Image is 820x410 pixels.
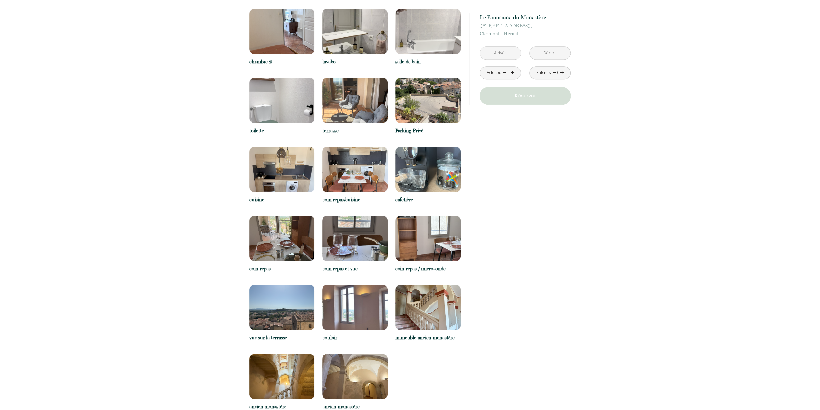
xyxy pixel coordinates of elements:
img: 17531857217571.png [322,354,388,399]
p: salle de bain [395,58,461,65]
img: 17531856405401.png [322,147,388,192]
img: 1753185719763.png [249,354,315,399]
p: coin repas / micro-onde [395,265,461,273]
img: 17531854348659.png [249,9,315,54]
p: coin repas [249,265,315,273]
p: coin repas/cuisine [322,196,388,204]
p: chambre 2 [249,58,315,65]
img: 17531844990665.jpg [322,285,388,330]
p: Clermont l'Hérault [480,22,571,37]
a: - [553,68,556,78]
p: immeuble ancien monastère [395,334,461,342]
img: 17531853363785.jpg [322,9,388,54]
img: 17531857231909.png [322,216,388,261]
img: 17531857245599.png [395,216,461,261]
a: + [510,68,514,78]
input: Arrivée [480,47,521,59]
p: Parking Privé [395,127,461,135]
div: Adultes [487,70,501,76]
p: cafetière [395,196,461,204]
img: 17531857170184.png [395,285,461,330]
div: Enfants [536,70,551,76]
img: 17531856366427.png [395,147,461,192]
p: Réserver [482,92,568,100]
a: + [560,68,564,78]
div: 1 [507,70,510,76]
p: coin repas et vue [322,265,388,273]
input: Départ [530,47,570,59]
p: lavabo [322,58,388,65]
p: cuisine [249,196,315,204]
p: couloir [322,334,388,342]
img: 17531853587449.png [395,9,461,54]
img: 17531857104313.png [249,216,315,261]
div: 0 [557,70,560,76]
img: 1753185477261.png [322,78,388,123]
p: vue sur la terrasse [249,334,315,342]
p: toilette [249,127,315,135]
img: 17531857142201.png [249,147,315,192]
img: 17531853750015.png [249,78,315,123]
img: 17531856324749.png [395,78,461,123]
img: 17531854798285.png [249,285,315,330]
p: Le Panorama du Monastère [480,13,571,22]
button: Réserver [480,87,571,105]
a: - [503,68,506,78]
span: [STREET_ADDRESS], [480,22,571,30]
p: terrasse [322,127,388,135]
